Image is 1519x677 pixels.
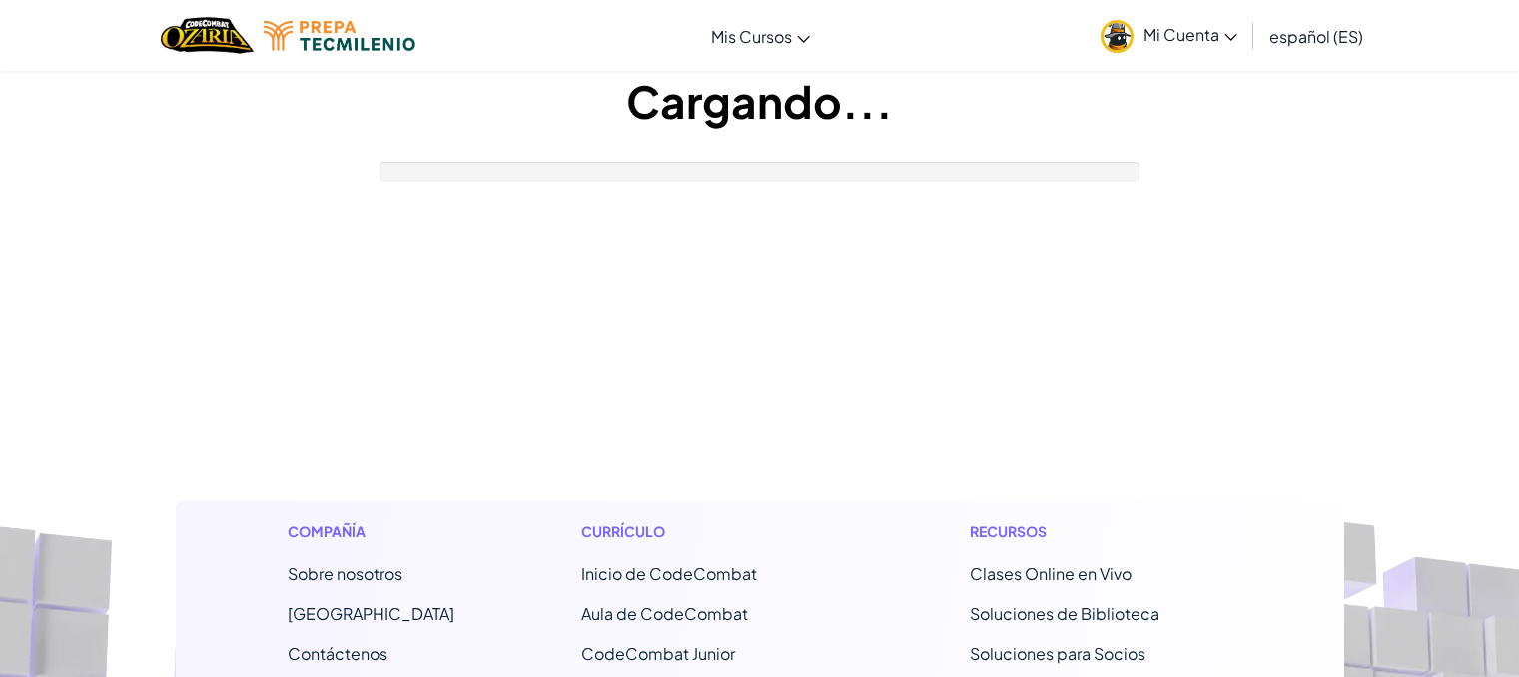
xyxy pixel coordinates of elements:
span: Contáctenos [288,643,387,664]
a: Soluciones para Socios [970,643,1145,664]
span: Mis Cursos [711,26,792,47]
img: Tecmilenio logo [264,21,415,51]
a: español (ES) [1259,9,1373,63]
a: Clases Online en Vivo [970,563,1132,584]
a: Sobre nosotros [288,563,402,584]
a: Mi Cuenta [1091,4,1247,67]
img: avatar [1101,20,1134,53]
a: Mis Cursos [701,9,820,63]
a: CodeCombat Junior [581,643,735,664]
span: español (ES) [1269,26,1363,47]
h1: Currículo [581,521,844,542]
img: Home [161,15,254,56]
h1: Compañía [288,521,454,542]
h1: Recursos [970,521,1232,542]
span: Mi Cuenta [1143,24,1237,45]
a: Aula de CodeCombat [581,603,748,624]
a: Soluciones de Biblioteca [970,603,1159,624]
a: Ozaria by CodeCombat logo [161,15,254,56]
a: [GEOGRAPHIC_DATA] [288,603,454,624]
span: Inicio de CodeCombat [581,563,757,584]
